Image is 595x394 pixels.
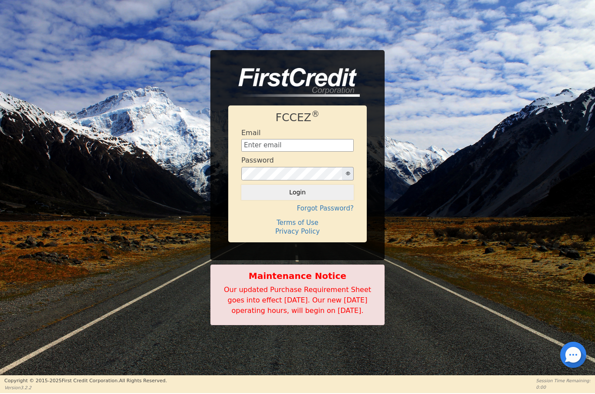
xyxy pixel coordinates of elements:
[241,228,354,235] h4: Privacy Policy
[241,111,354,124] h1: FCCEZ
[215,269,380,282] b: Maintenance Notice
[4,377,167,385] p: Copyright © 2015- 2025 First Credit Corporation.
[119,378,167,384] span: All Rights Reserved.
[224,285,371,315] span: Our updated Purchase Requirement Sheet goes into effect [DATE]. Our new [DATE] operating hours, w...
[228,68,360,97] img: logo-CMu_cnol.png
[241,139,354,152] input: Enter email
[4,384,167,391] p: Version 3.2.2
[536,384,591,391] p: 0:00
[241,204,354,212] h4: Forgot Password?
[311,109,320,119] sup: ®
[241,219,354,227] h4: Terms of Use
[536,377,591,384] p: Session Time Remaining:
[241,156,274,164] h4: Password
[241,167,342,181] input: password
[241,185,354,200] button: Login
[241,129,260,137] h4: Email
